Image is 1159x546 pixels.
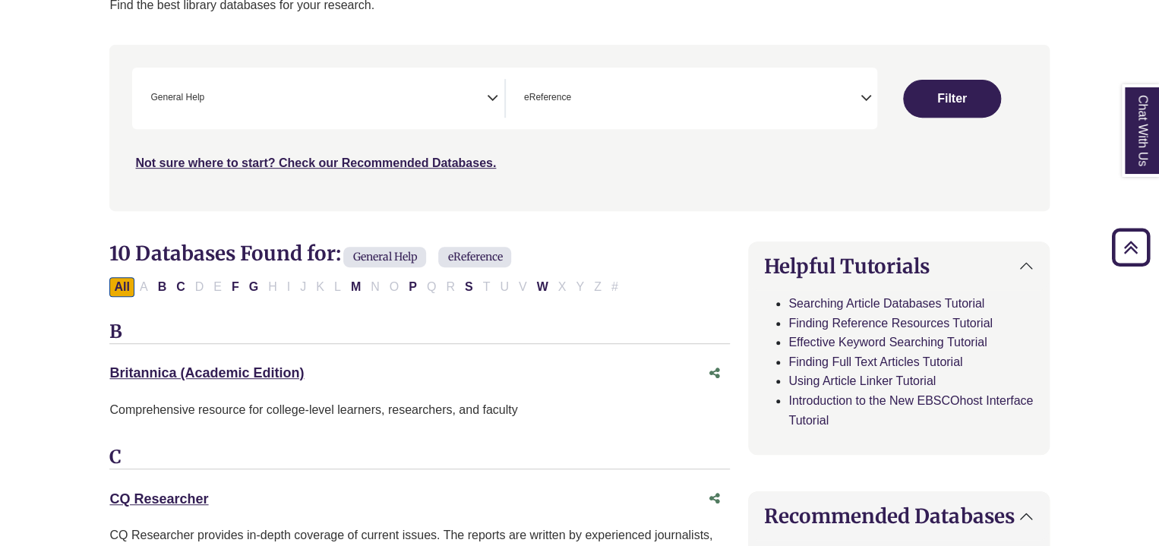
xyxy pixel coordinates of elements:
a: CQ Researcher [109,491,208,507]
span: General Help [343,247,426,267]
span: eReference [438,247,511,267]
li: eReference [518,90,571,105]
textarea: Search [574,93,581,106]
a: Back to Top [1107,237,1155,257]
a: Britannica (Academic Edition) [109,365,304,380]
button: Filter Results S [460,277,478,297]
li: General Help [144,90,204,105]
button: Filter Results B [153,277,172,297]
p: Comprehensive resource for college-level learners, researchers, and faculty [109,400,730,420]
a: Not sure where to start? Check our Recommended Databases. [135,156,496,169]
button: Helpful Tutorials [749,242,1048,290]
button: Filter Results P [404,277,422,297]
div: Alpha-list to filter by first letter of database name [109,279,624,292]
button: Submit for Search Results [903,80,1001,118]
button: All [109,277,134,297]
button: Share this database [700,484,730,513]
a: Effective Keyword Searching Tutorial [788,336,987,349]
nav: Search filters [109,45,1049,210]
textarea: Search [207,93,214,106]
a: Introduction to the New EBSCOhost Interface Tutorial [788,394,1033,427]
button: Filter Results F [227,277,244,297]
button: Filter Results G [245,277,263,297]
a: Finding Full Text Articles Tutorial [788,355,962,368]
button: Recommended Databases [749,492,1048,540]
a: Searching Article Databases Tutorial [788,297,984,310]
button: Share this database [700,359,730,388]
a: Using Article Linker Tutorial [788,374,936,387]
a: Finding Reference Resources Tutorial [788,317,993,330]
button: Filter Results M [346,277,365,297]
h3: C [109,447,730,469]
h3: B [109,321,730,344]
span: eReference [524,90,571,105]
span: 10 Databases Found for: [109,241,340,266]
button: Filter Results W [532,277,552,297]
button: Filter Results C [172,277,190,297]
span: General Help [150,90,204,105]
